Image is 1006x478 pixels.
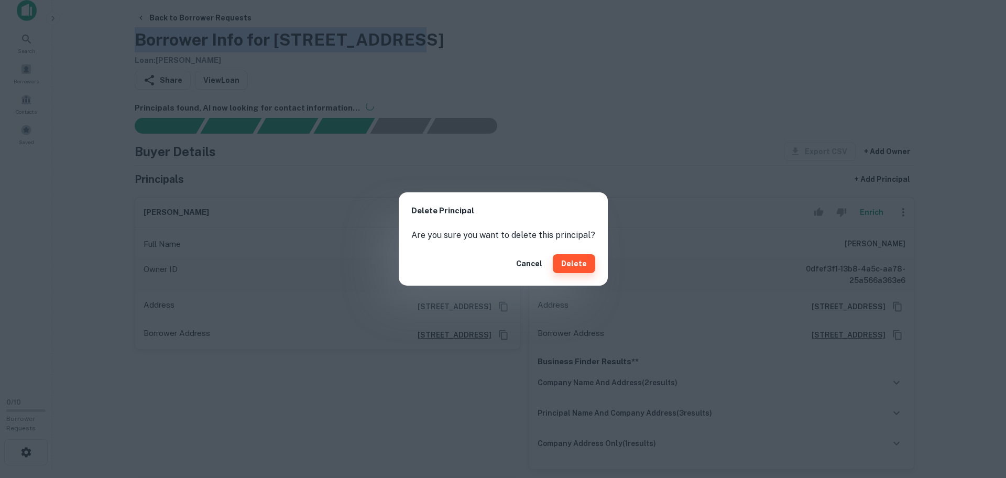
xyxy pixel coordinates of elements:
[512,254,546,273] button: Cancel
[411,229,595,242] p: Are you sure you want to delete this principal?
[954,394,1006,444] iframe: Chat Widget
[553,254,595,273] button: Delete
[399,192,608,230] h2: Delete Principal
